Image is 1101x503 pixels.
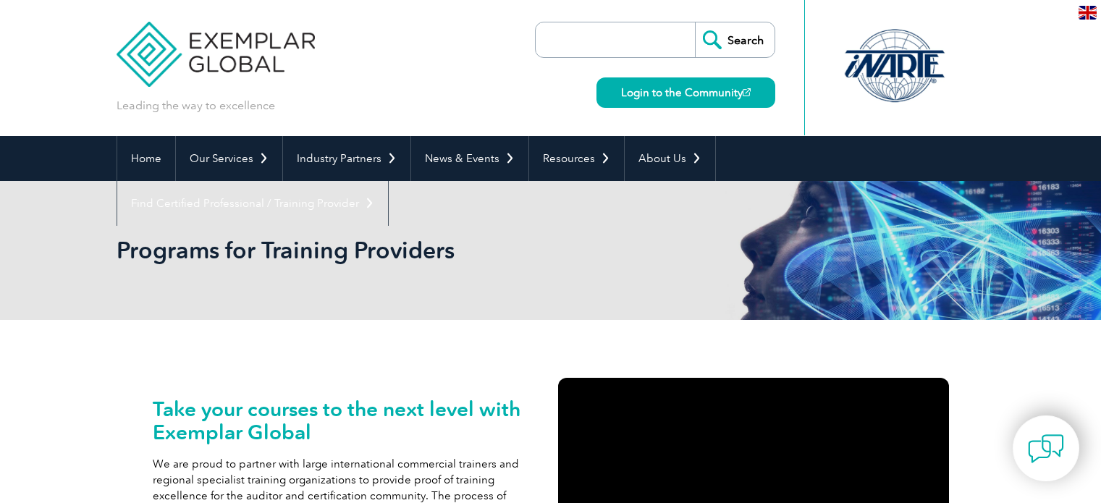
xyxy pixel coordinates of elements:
a: Home [117,136,175,181]
a: About Us [625,136,715,181]
p: Leading the way to excellence [117,98,275,114]
img: contact-chat.png [1028,431,1064,467]
img: open_square.png [743,88,751,96]
a: News & Events [411,136,528,181]
img: en [1079,6,1097,20]
a: Our Services [176,136,282,181]
a: Industry Partners [283,136,410,181]
h2: Programs for Training Providers [117,239,725,262]
h2: Take your courses to the next level with Exemplar Global [153,397,544,444]
a: Find Certified Professional / Training Provider [117,181,388,226]
input: Search [695,22,775,57]
a: Login to the Community [596,77,775,108]
a: Resources [529,136,624,181]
